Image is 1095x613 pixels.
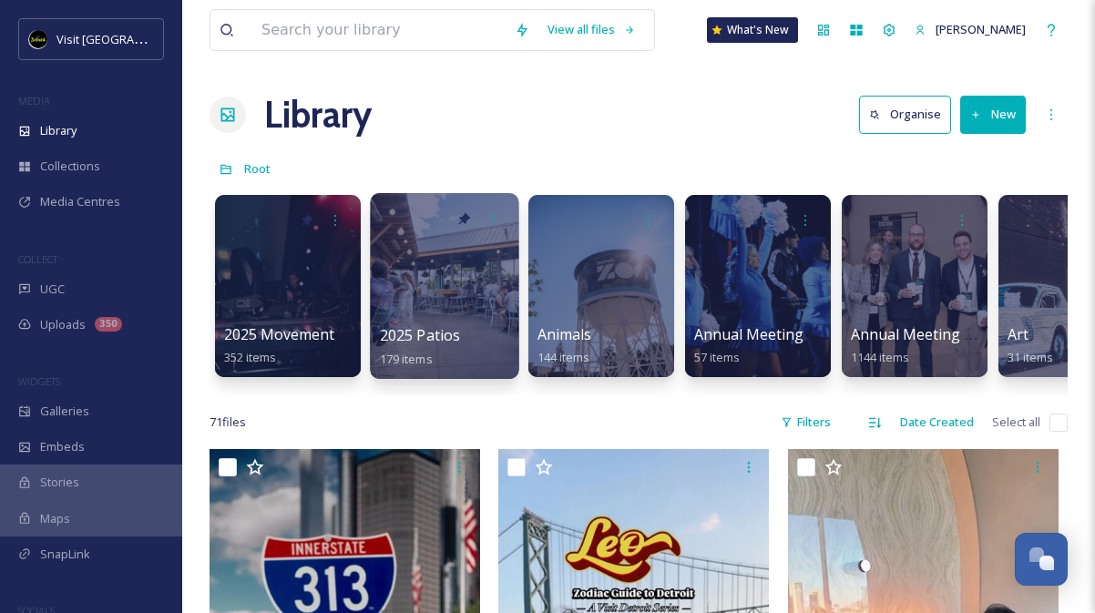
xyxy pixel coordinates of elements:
[936,21,1026,37] span: [PERSON_NAME]
[40,316,86,333] span: Uploads
[906,12,1035,47] a: [PERSON_NAME]
[252,10,506,50] input: Search your library
[40,403,89,420] span: Galleries
[1015,533,1068,586] button: Open Chat
[40,158,100,175] span: Collections
[380,350,433,366] span: 179 items
[694,349,740,365] span: 57 items
[40,281,65,298] span: UGC
[224,349,276,365] span: 352 items
[694,326,803,365] a: Annual Meeting57 items
[707,17,798,43] a: What's New
[537,326,591,365] a: Animals144 items
[18,252,57,266] span: COLLECT
[210,414,246,431] span: 71 file s
[380,325,461,345] span: 2025 Patios
[18,94,50,107] span: MEDIA
[224,324,334,344] span: 2025 Movement
[40,122,77,139] span: Library
[694,324,803,344] span: Annual Meeting
[95,317,122,332] div: 350
[29,30,47,48] img: VISIT%20DETROIT%20LOGO%20-%20BLACK%20BACKGROUND.png
[40,193,120,210] span: Media Centres
[56,30,198,47] span: Visit [GEOGRAPHIC_DATA]
[1008,324,1028,344] span: Art
[40,474,79,491] span: Stories
[538,12,645,47] a: View all files
[537,324,591,344] span: Animals
[859,96,960,133] a: Organise
[380,327,461,367] a: 2025 Patios179 items
[224,326,334,365] a: 2025 Movement352 items
[851,324,1015,344] span: Annual Meeting (Eblast)
[264,87,372,142] a: Library
[18,374,60,388] span: WIDGETS
[960,96,1026,133] button: New
[851,326,1015,365] a: Annual Meeting (Eblast)1144 items
[244,158,271,179] a: Root
[40,546,90,563] span: SnapLink
[891,404,983,440] div: Date Created
[772,404,840,440] div: Filters
[40,438,85,455] span: Embeds
[40,510,70,527] span: Maps
[859,96,951,133] button: Organise
[1008,326,1053,365] a: Art31 items
[992,414,1040,431] span: Select all
[1008,349,1053,365] span: 31 items
[851,349,909,365] span: 1144 items
[244,160,271,177] span: Root
[537,349,589,365] span: 144 items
